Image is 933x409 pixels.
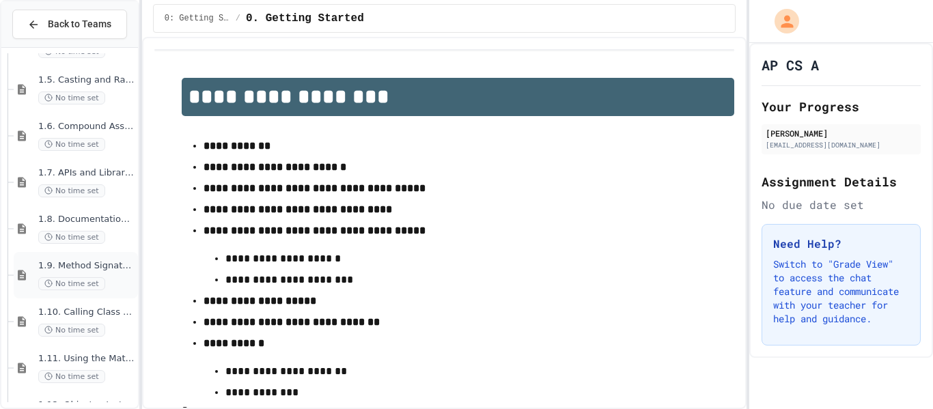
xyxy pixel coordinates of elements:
span: No time set [38,370,105,383]
span: No time set [38,324,105,337]
span: 1.8. Documentation with Comments and Preconditions [38,214,135,225]
button: Back to Teams [12,10,127,39]
h3: Need Help? [773,236,909,252]
h1: AP CS A [762,55,819,74]
span: / [236,13,240,24]
span: 1.11. Using the Math Class [38,353,135,365]
span: 1.10. Calling Class Methods [38,307,135,318]
span: 0: Getting Started [165,13,230,24]
div: [EMAIL_ADDRESS][DOMAIN_NAME] [766,140,917,150]
h2: Your Progress [762,97,921,116]
span: 1.6. Compound Assignment Operators [38,121,135,132]
span: No time set [38,231,105,244]
span: 1.7. APIs and Libraries [38,167,135,179]
h2: Assignment Details [762,172,921,191]
span: No time set [38,184,105,197]
span: No time set [38,277,105,290]
div: [PERSON_NAME] [766,127,917,139]
p: Switch to "Grade View" to access the chat feature and communicate with your teacher for help and ... [773,257,909,326]
span: No time set [38,138,105,151]
span: Back to Teams [48,17,111,31]
span: 0. Getting Started [246,10,364,27]
span: 1.9. Method Signatures [38,260,135,272]
span: 1.5. Casting and Ranges of Values [38,74,135,86]
div: No due date set [762,197,921,213]
span: No time set [38,91,105,104]
div: My Account [760,5,803,37]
